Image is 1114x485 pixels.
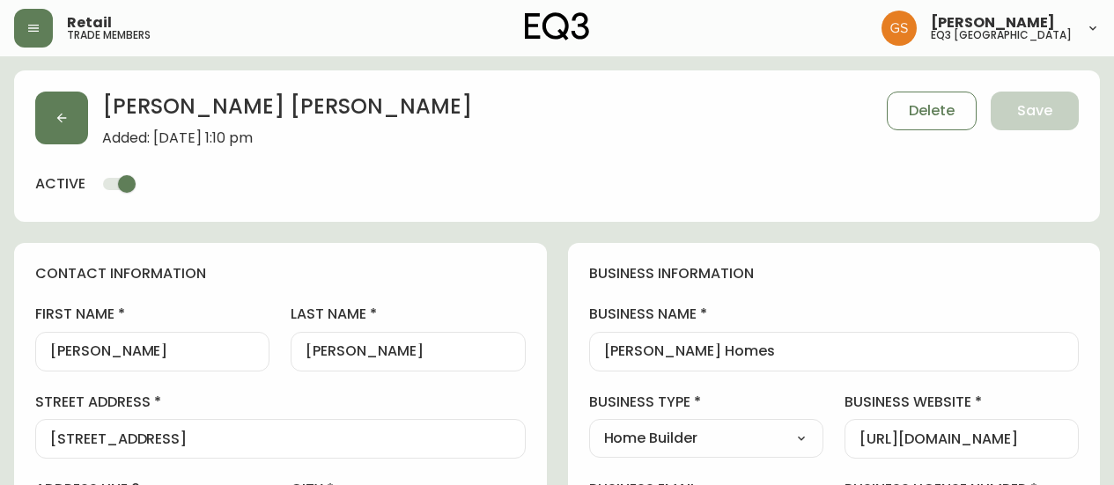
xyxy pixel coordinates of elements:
span: Delete [909,101,955,121]
h4: business information [589,264,1080,283]
span: Retail [67,16,112,30]
h4: contact information [35,264,526,283]
label: business type [589,393,823,412]
span: Added: [DATE] 1:10 pm [102,130,472,146]
h5: trade members [67,30,151,40]
span: [PERSON_NAME] [931,16,1055,30]
h5: eq3 [GEOGRAPHIC_DATA] [931,30,1072,40]
label: last name [291,305,525,324]
img: logo [525,12,590,40]
label: business website [845,393,1079,412]
button: Delete [887,92,977,130]
label: street address [35,393,526,412]
h2: [PERSON_NAME] [PERSON_NAME] [102,92,472,130]
input: https://www.designshop.com [859,430,1064,447]
img: 6b403d9c54a9a0c30f681d41f5fc2571 [882,11,917,46]
h4: active [35,174,85,194]
label: business name [589,305,1080,324]
label: first name [35,305,269,324]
